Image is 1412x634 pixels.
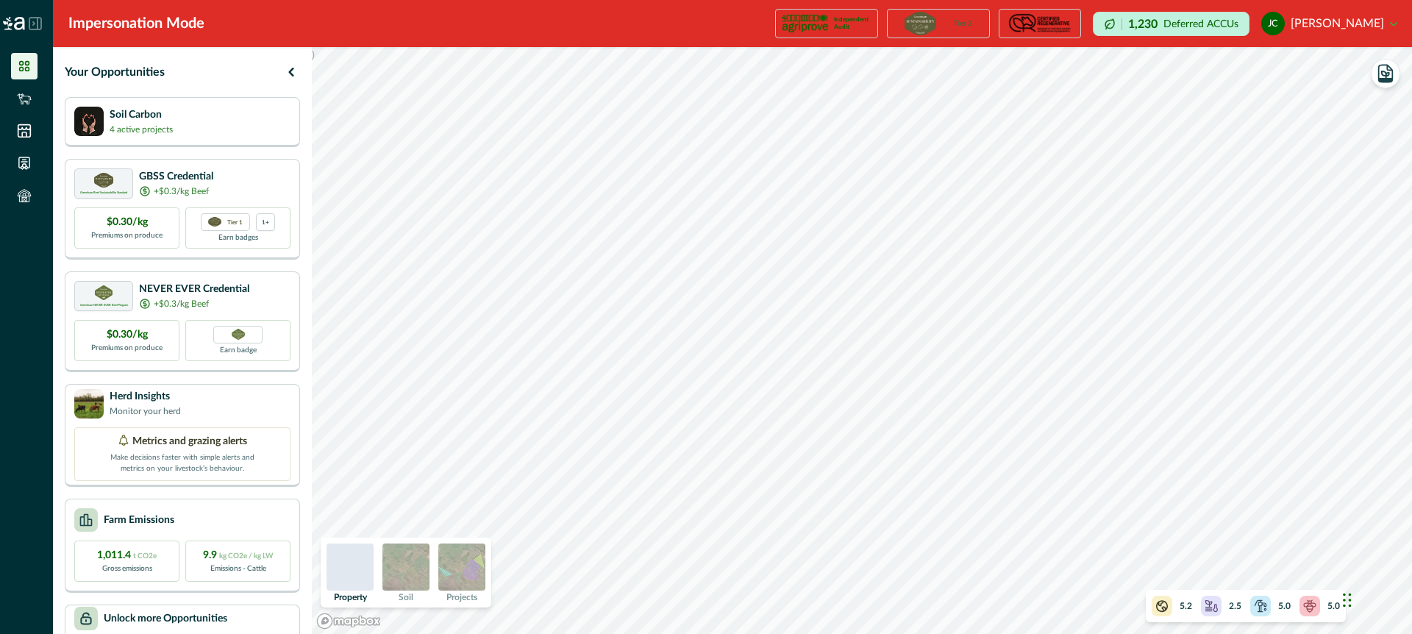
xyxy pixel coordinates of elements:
[1180,599,1192,613] p: 5.2
[95,285,113,300] img: certification logo
[94,173,113,188] img: certification logo
[1163,18,1238,29] p: Deferred ACCUs
[133,552,157,560] span: t CO2e
[110,405,181,418] p: Monitor your herd
[139,169,213,185] p: GBSS Credential
[104,513,174,528] p: Farm Emissions
[91,343,163,354] p: Premiums on produce
[80,191,127,194] p: Greenham Beef Sustainability Standard
[3,17,25,30] img: Logo
[1278,599,1291,613] p: 5.0
[210,563,266,574] p: Emissions - Cattle
[102,563,152,574] p: Gross emissions
[382,544,429,591] img: soil preview
[1261,6,1397,41] button: justin costello[PERSON_NAME]
[834,16,871,31] p: Independent Audit
[1343,578,1352,622] div: Drag
[97,548,157,563] p: 1,011.4
[334,593,367,602] p: Property
[80,304,128,307] p: Greenham NEVER EVER Beef Program
[218,231,258,243] p: Earn badges
[1338,563,1412,634] iframe: Chat Widget
[446,593,477,602] p: Projects
[438,544,485,591] img: projects preview
[91,230,163,241] p: Premiums on produce
[208,217,221,227] img: certification logo
[953,20,972,27] p: Tier 2
[1327,599,1340,613] p: 5.0
[107,327,148,343] p: $0.30/kg
[1007,12,1073,35] img: certification logo
[65,63,165,81] p: Your Opportunities
[905,12,935,35] img: certification logo
[109,449,256,474] p: Make decisions faster with simple alerts and metrics on your livestock’s behaviour.
[110,107,173,123] p: Soil Carbon
[1128,18,1158,30] p: 1,230
[132,434,247,449] p: Metrics and grazing alerts
[1229,599,1241,613] p: 2.5
[203,548,274,563] p: 9.9
[110,389,181,405] p: Herd Insights
[316,613,381,630] a: Mapbox logo
[154,185,209,198] p: +$0.3/kg Beef
[110,123,173,136] p: 4 active projects
[104,611,227,627] p: Unlock more Opportunities
[399,593,413,602] p: Soil
[139,282,249,297] p: NEVER EVER Credential
[227,217,243,227] p: Tier 1
[232,329,245,340] img: Greenham NEVER EVER certification badge
[782,12,828,35] img: certification logo
[219,552,274,560] span: kg CO2e / kg LW
[256,213,275,231] div: more credentials avaialble
[154,297,209,310] p: +$0.3/kg Beef
[220,343,257,356] p: Earn badge
[262,217,269,227] p: 1+
[107,215,148,230] p: $0.30/kg
[68,13,204,35] div: Impersonation Mode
